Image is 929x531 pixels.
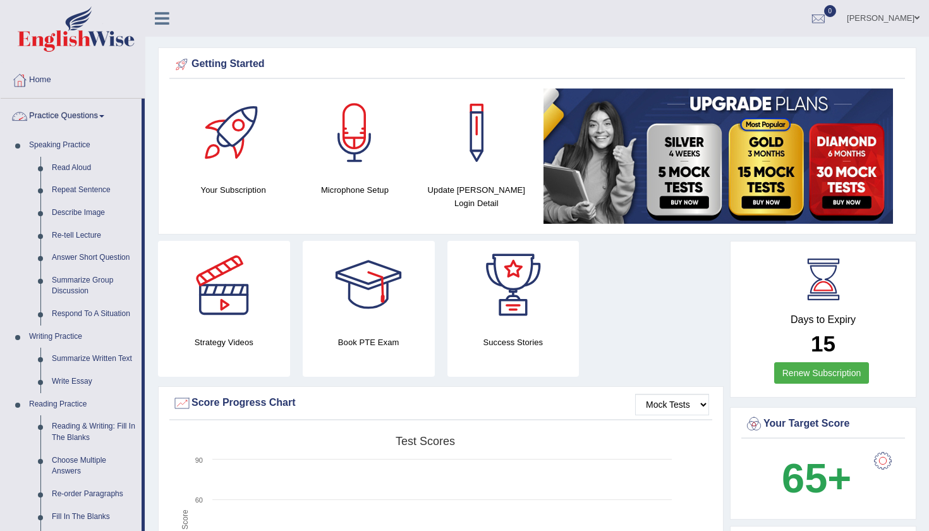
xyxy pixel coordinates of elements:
[782,455,851,501] b: 65+
[46,224,142,247] a: Re-tell Lecture
[46,202,142,224] a: Describe Image
[396,435,455,448] tspan: Test scores
[195,456,203,464] text: 90
[46,303,142,326] a: Respond To A Situation
[46,483,142,506] a: Re-order Paragraphs
[543,88,893,224] img: small5.jpg
[181,510,190,530] tspan: Score
[744,415,902,434] div: Your Target Score
[1,99,142,130] a: Practice Questions
[46,348,142,370] a: Summarize Written Text
[46,449,142,483] a: Choose Multiple Answers
[23,393,142,416] a: Reading Practice
[46,506,142,528] a: Fill In The Blanks
[744,314,902,326] h4: Days to Expiry
[158,336,290,349] h4: Strategy Videos
[23,134,142,157] a: Speaking Practice
[824,5,837,17] span: 0
[46,370,142,393] a: Write Essay
[173,55,902,74] div: Getting Started
[46,247,142,269] a: Answer Short Question
[422,183,531,210] h4: Update [PERSON_NAME] Login Detail
[46,415,142,449] a: Reading & Writing: Fill In The Blanks
[179,183,288,197] h4: Your Subscription
[195,496,203,504] text: 60
[303,336,435,349] h4: Book PTE Exam
[1,63,145,94] a: Home
[46,269,142,303] a: Summarize Group Discussion
[811,331,835,356] b: 15
[300,183,409,197] h4: Microphone Setup
[774,362,870,384] a: Renew Subscription
[173,394,709,413] div: Score Progress Chart
[46,179,142,202] a: Repeat Sentence
[23,326,142,348] a: Writing Practice
[46,157,142,180] a: Read Aloud
[447,336,580,349] h4: Success Stories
